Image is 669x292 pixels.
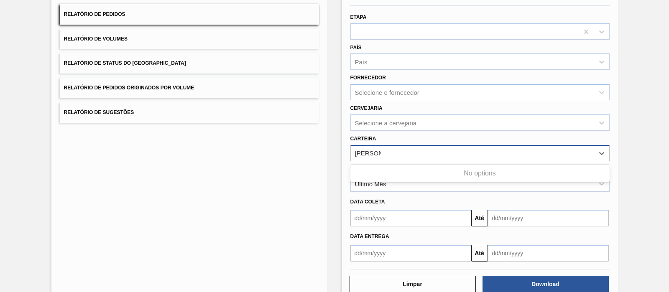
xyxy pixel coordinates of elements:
[355,119,417,126] div: Selecione a cervejaria
[64,11,125,17] span: Relatório de Pedidos
[60,78,319,98] button: Relatório de Pedidos Originados por Volume
[64,85,194,91] span: Relatório de Pedidos Originados por Volume
[60,53,319,74] button: Relatório de Status do [GEOGRAPHIC_DATA]
[350,199,385,205] span: Data coleta
[355,180,386,187] div: Último Mês
[355,89,419,96] div: Selecione o fornecedor
[350,105,383,111] label: Cervejaria
[350,234,389,239] span: Data entrega
[488,245,609,262] input: dd/mm/yyyy
[350,45,362,51] label: País
[471,210,488,226] button: Até
[350,136,376,142] label: Carteira
[64,109,134,115] span: Relatório de Sugestões
[64,60,186,66] span: Relatório de Status do [GEOGRAPHIC_DATA]
[471,245,488,262] button: Até
[488,210,609,226] input: dd/mm/yyyy
[64,36,128,42] span: Relatório de Volumes
[355,58,368,66] div: País
[60,102,319,123] button: Relatório de Sugestões
[350,245,471,262] input: dd/mm/yyyy
[350,14,367,20] label: Etapa
[350,75,386,81] label: Fornecedor
[350,166,610,180] div: No options
[60,29,319,49] button: Relatório de Volumes
[60,4,319,25] button: Relatório de Pedidos
[350,210,471,226] input: dd/mm/yyyy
